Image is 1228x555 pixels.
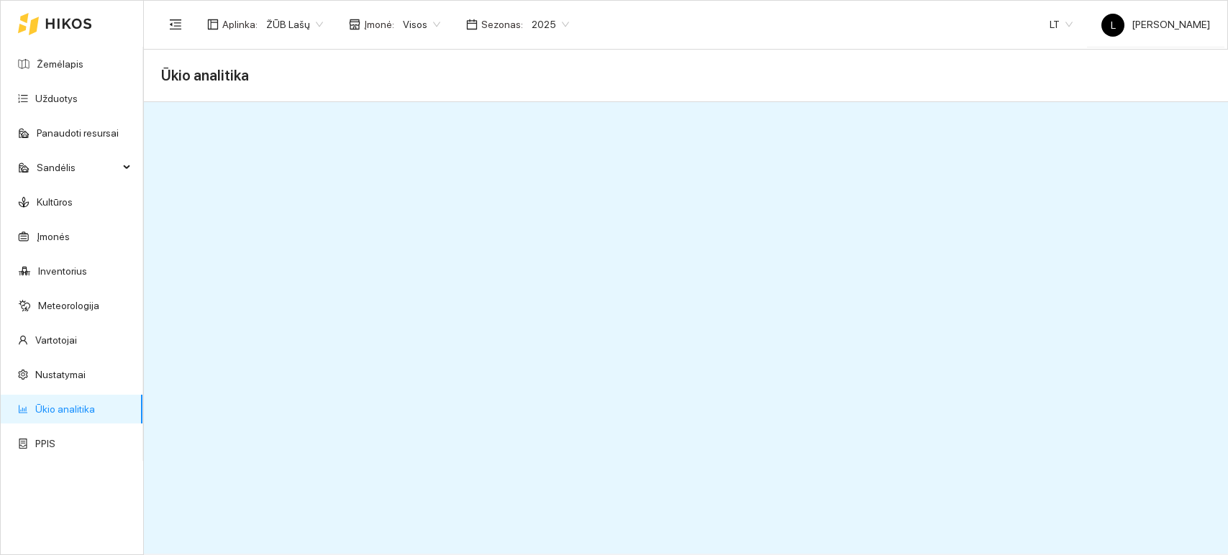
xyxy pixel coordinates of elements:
span: Ūkio analitika [161,64,249,87]
span: calendar [466,19,478,30]
a: Inventorius [38,265,87,277]
a: Žemėlapis [37,58,83,70]
span: layout [207,19,219,30]
span: [PERSON_NAME] [1101,19,1210,30]
a: Kultūros [37,196,73,208]
span: Sandėlis [37,153,119,182]
a: Užduotys [35,93,78,104]
a: PPIS [35,438,55,449]
span: L [1111,14,1116,37]
a: Panaudoti resursai [37,127,119,139]
span: Įmonė : [364,17,394,32]
a: Nustatymai [35,369,86,380]
span: 2025 [532,14,569,35]
a: Ūkio analitika [35,403,95,415]
a: Meteorologija [38,300,99,311]
span: Sezonas : [481,17,523,32]
span: LT [1050,14,1073,35]
span: Visos [403,14,440,35]
span: ŽŪB Lašų [266,14,323,35]
span: shop [349,19,360,30]
a: Įmonės [37,231,70,242]
button: menu-fold [161,10,190,39]
a: Vartotojai [35,334,77,346]
span: Aplinka : [222,17,258,32]
span: menu-fold [169,18,182,31]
